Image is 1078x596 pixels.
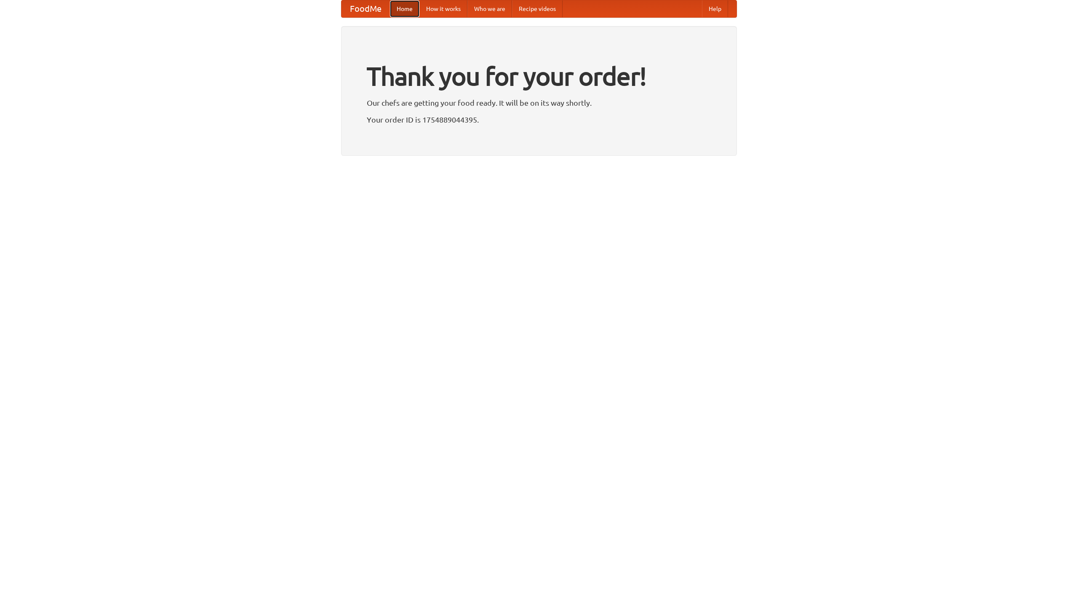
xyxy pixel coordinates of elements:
[702,0,728,17] a: Help
[367,96,711,109] p: Our chefs are getting your food ready. It will be on its way shortly.
[342,0,390,17] a: FoodMe
[512,0,563,17] a: Recipe videos
[467,0,512,17] a: Who we are
[367,56,711,96] h1: Thank you for your order!
[419,0,467,17] a: How it works
[390,0,419,17] a: Home
[367,113,711,126] p: Your order ID is 1754889044395.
